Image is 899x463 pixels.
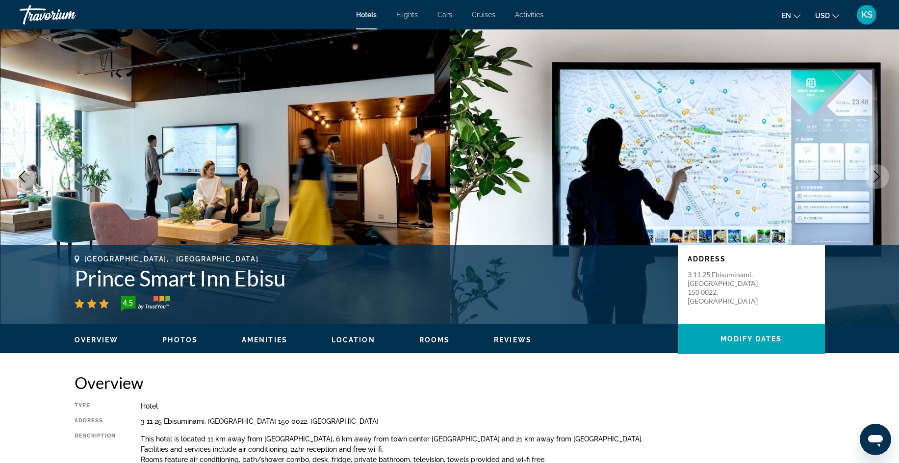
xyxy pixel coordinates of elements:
a: Cars [437,11,452,19]
a: Cruises [472,11,495,19]
a: Activities [515,11,543,19]
a: Flights [396,11,418,19]
p: This hotel is located 11 km away from [GEOGRAPHIC_DATA], 6 km away from town center [GEOGRAPHIC_D... [141,435,825,443]
p: 3 11 25 Ebisuminami, [GEOGRAPHIC_DATA] 150 0022, [GEOGRAPHIC_DATA] [688,270,766,306]
button: Change language [782,8,800,23]
button: Rooms [419,335,450,344]
p: Address [688,255,815,263]
a: Travorium [20,2,118,27]
div: Type [75,402,116,410]
div: 4.5 [118,297,138,309]
h1: Prince Smart Inn Ebisu [75,265,668,291]
button: Amenities [242,335,287,344]
a: Hotels [356,11,377,19]
span: USD [815,12,830,20]
button: Previous image [10,164,34,189]
span: en [782,12,791,20]
iframe: Button to launch messaging window [860,424,891,455]
p: Facilities and services include air conditioning, 24hr reception and free wi-fi. [141,445,825,453]
button: Next image [865,164,889,189]
span: Modify Dates [720,335,782,343]
h2: Overview [75,373,825,392]
button: Overview [75,335,119,344]
span: KS [861,10,873,20]
button: Location [332,335,375,344]
span: [GEOGRAPHIC_DATA], , [GEOGRAPHIC_DATA] [84,255,259,263]
button: Change currency [815,8,839,23]
div: Address [75,417,116,425]
div: 3 11 25 Ebisuminami, [GEOGRAPHIC_DATA] 150 0022, [GEOGRAPHIC_DATA] [141,417,825,425]
img: TrustYou guest rating badge [121,296,170,311]
button: Modify Dates [678,324,825,354]
button: User Menu [854,4,879,25]
button: Reviews [494,335,532,344]
button: Photos [162,335,198,344]
div: Hotel [141,402,825,410]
